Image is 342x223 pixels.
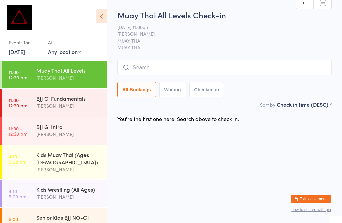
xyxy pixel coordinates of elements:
[2,61,107,88] a: 11:00 -12:30 pmMuay Thai All Levels[PERSON_NAME]
[117,44,332,51] span: MUAY THAI
[36,185,101,193] div: Kids Wrestling (All Ages)
[36,123,101,130] div: BJJ Gi Intro
[117,37,321,44] span: MUAY THAI
[36,214,101,221] div: Senior Kids BJJ NO-GI
[48,37,81,48] div: At
[36,130,101,138] div: [PERSON_NAME]
[9,48,25,55] a: [DATE]
[36,151,101,166] div: Kids Muay Thai (Ages [DEMOGRAPHIC_DATA])
[291,207,331,212] button: how to secure with pin
[117,115,239,122] div: You're the first one here! Search above to check in.
[2,89,107,117] a: 11:00 -12:30 pmBJJ Gi Fundamentals[PERSON_NAME]
[36,67,101,74] div: Muay Thai All Levels
[36,95,101,102] div: BJJ Gi Fundamentals
[117,30,321,37] span: [PERSON_NAME]
[2,117,107,145] a: 11:00 -12:30 pmBJJ Gi Intro[PERSON_NAME]
[159,82,186,97] button: Waiting
[36,193,101,201] div: [PERSON_NAME]
[260,101,275,108] label: Sort by
[291,195,331,203] button: Exit kiosk mode
[189,82,224,97] button: Checked in
[9,188,26,199] time: 4:10 - 5:00 pm
[9,97,27,108] time: 11:00 - 12:30 pm
[9,154,26,164] time: 4:10 - 5:00 pm
[9,126,27,136] time: 11:00 - 12:30 pm
[9,37,41,48] div: Events for
[2,145,107,179] a: 4:10 -5:00 pmKids Muay Thai (Ages [DEMOGRAPHIC_DATA])[PERSON_NAME]
[2,180,107,207] a: 4:10 -5:00 pmKids Wrestling (All Ages)[PERSON_NAME]
[117,24,321,30] span: [DATE] 11:00am
[7,5,32,30] img: Dominance MMA Thomastown
[277,101,332,108] div: Check in time (DESC)
[117,9,332,20] h2: Muay Thai All Levels Check-in
[36,74,101,82] div: [PERSON_NAME]
[117,60,332,75] input: Search
[48,48,81,55] div: Any location
[9,69,27,80] time: 11:00 - 12:30 pm
[36,102,101,110] div: [PERSON_NAME]
[36,166,101,173] div: [PERSON_NAME]
[117,82,156,97] button: All Bookings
